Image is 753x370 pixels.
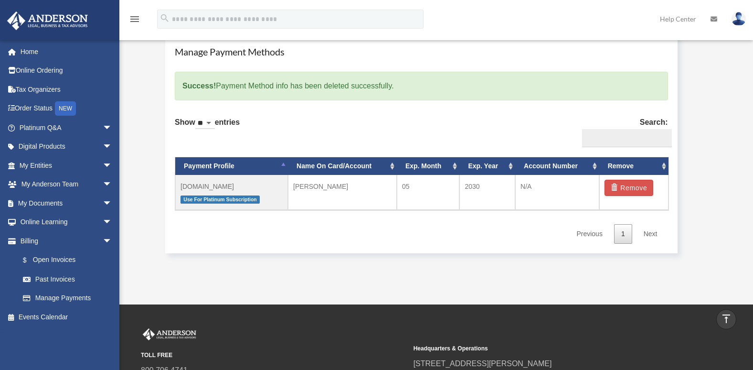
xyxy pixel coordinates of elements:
a: Online Learningarrow_drop_down [7,213,127,232]
label: Search: [578,116,668,147]
th: Payment Profile: activate to sort column descending [175,157,288,175]
a: Home [7,42,127,61]
small: TOLL FREE [141,350,407,360]
span: $ [28,254,33,266]
span: Use For Platinum Subscription [180,196,260,204]
td: N/A [515,175,599,210]
a: My Entitiesarrow_drop_down [7,156,127,175]
td: [PERSON_NAME] [288,175,397,210]
a: My Documentsarrow_drop_down [7,194,127,213]
h4: Manage Payment Methods [175,45,668,58]
div: NEW [55,101,76,116]
a: Next [636,224,665,244]
a: $Open Invoices [13,250,127,270]
strong: Success! [182,82,216,90]
td: 2030 [459,175,515,210]
span: arrow_drop_down [103,213,122,232]
a: [STREET_ADDRESS][PERSON_NAME] [414,359,552,368]
img: User Pic [732,12,746,26]
button: Remove [605,180,654,196]
a: Past Invoices [13,270,127,289]
td: 05 [397,175,460,210]
span: arrow_drop_down [103,156,122,175]
img: Anderson Advisors Platinum Portal [4,11,91,30]
i: menu [129,13,140,25]
span: arrow_drop_down [103,175,122,195]
a: Manage Payments [13,289,122,308]
th: Exp. Year: activate to sort column ascending [459,157,515,175]
th: Exp. Month: activate to sort column ascending [397,157,460,175]
span: arrow_drop_down [103,118,122,138]
input: Search: [582,129,672,147]
th: Remove: activate to sort column ascending [599,157,668,175]
div: Payment Method info has been deleted successfully. [175,72,668,100]
a: Tax Organizers [7,80,127,99]
span: arrow_drop_down [103,231,122,251]
td: [DOMAIN_NAME] [175,175,288,210]
th: Name On Card/Account: activate to sort column ascending [288,157,397,175]
small: Headquarters & Operations [414,344,679,354]
span: arrow_drop_down [103,194,122,213]
a: Events Calendar [7,307,127,326]
img: Anderson Advisors Platinum Portal [141,328,198,341]
label: Show entries [175,116,240,139]
a: Billingarrow_drop_down [7,231,127,250]
a: Digital Productsarrow_drop_down [7,137,127,156]
a: vertical_align_top [716,309,736,329]
i: search [159,13,170,23]
a: Order StatusNEW [7,99,127,119]
a: Online Ordering [7,61,127,80]
i: vertical_align_top [721,313,732,325]
a: 1 [614,224,632,244]
a: Previous [569,224,609,244]
a: menu [129,17,140,25]
select: Showentries [195,118,215,129]
th: Account Number: activate to sort column ascending [515,157,599,175]
a: Platinum Q&Aarrow_drop_down [7,118,127,137]
a: My Anderson Teamarrow_drop_down [7,175,127,194]
span: arrow_drop_down [103,137,122,157]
